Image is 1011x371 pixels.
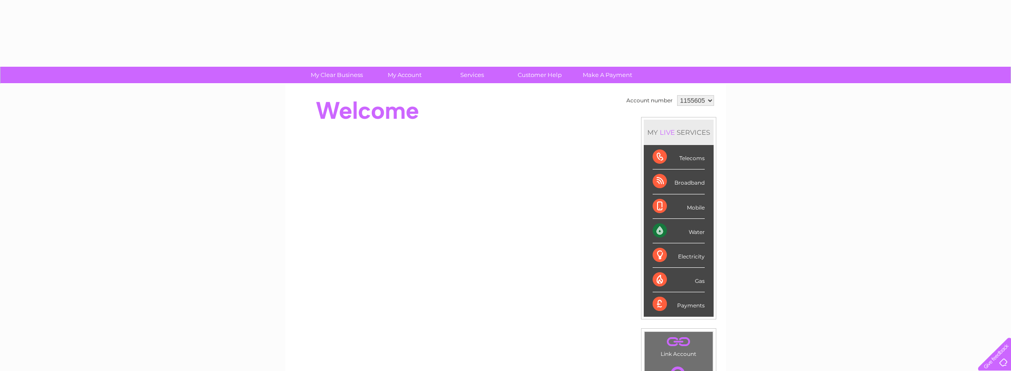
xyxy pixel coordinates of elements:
div: Payments [653,292,705,316]
div: LIVE [658,128,677,137]
td: Link Account [644,331,713,359]
a: . [647,334,711,350]
div: Mobile [653,194,705,219]
div: Gas [653,268,705,292]
div: Water [653,219,705,243]
a: My Clear Business [300,67,374,83]
div: Broadband [653,169,705,194]
a: My Account [368,67,441,83]
div: MY SERVICES [644,120,714,145]
a: Make A Payment [571,67,644,83]
td: Account number [624,93,675,108]
a: Services [435,67,509,83]
div: Electricity [653,243,705,268]
div: Telecoms [653,145,705,169]
a: Customer Help [503,67,577,83]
